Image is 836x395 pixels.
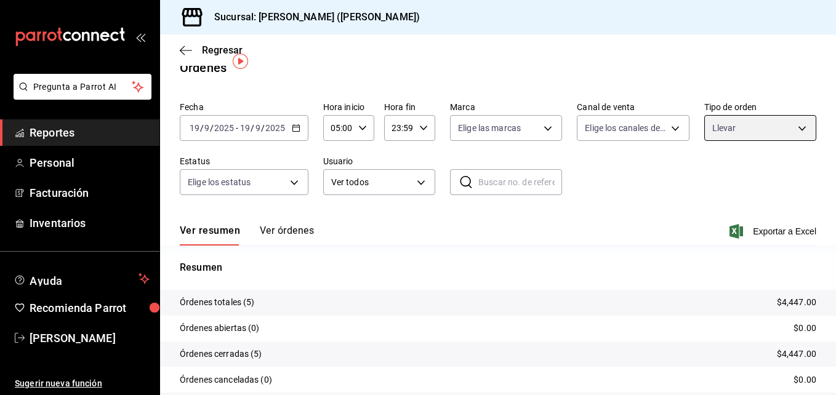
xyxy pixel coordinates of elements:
p: Órdenes totales (5) [180,296,255,309]
input: -- [239,123,251,133]
span: Elige los canales de venta [585,122,666,134]
p: Órdenes canceladas (0) [180,373,272,386]
p: Órdenes abiertas (0) [180,322,260,335]
div: navigation tabs [180,225,314,245]
span: Facturación [30,185,150,201]
span: - [236,123,238,133]
h3: Sucursal: [PERSON_NAME] ([PERSON_NAME]) [204,10,420,25]
button: Regresar [180,44,243,56]
span: Regresar [202,44,243,56]
button: open_drawer_menu [135,32,145,42]
label: Hora fin [384,103,435,111]
input: Buscar no. de referencia [478,170,562,194]
label: Hora inicio [323,103,374,111]
img: Tooltip marker [233,54,248,69]
span: Inventarios [30,215,150,231]
input: -- [189,123,200,133]
span: Llevar [712,122,736,134]
a: Pregunta a Parrot AI [9,89,151,102]
span: / [210,123,214,133]
span: / [261,123,265,133]
label: Usuario [323,157,435,166]
button: Ver órdenes [260,225,314,245]
label: Tipo de orden [704,103,816,111]
span: Sugerir nueva función [15,377,150,390]
p: Resumen [180,260,816,275]
input: ---- [265,123,286,133]
button: Pregunta a Parrot AI [14,74,151,100]
span: Personal [30,154,150,171]
p: Órdenes cerradas (5) [180,348,262,361]
span: Ver todos [331,176,412,189]
span: Elige las marcas [458,122,521,134]
span: Ayuda [30,271,134,286]
input: ---- [214,123,235,133]
p: $4,447.00 [777,348,816,361]
span: / [251,123,254,133]
label: Canal de venta [577,103,689,111]
span: / [200,123,204,133]
button: Ver resumen [180,225,240,245]
span: Recomienda Parrot [30,300,150,316]
label: Fecha [180,103,308,111]
p: $4,447.00 [777,296,816,309]
input: -- [255,123,261,133]
span: Pregunta a Parrot AI [33,81,132,94]
p: $0.00 [794,322,816,335]
label: Estatus [180,157,308,166]
p: $0.00 [794,373,816,386]
span: Elige los estatus [188,176,251,188]
div: Órdenes [180,58,227,77]
label: Marca [450,103,562,111]
input: -- [204,123,210,133]
button: Exportar a Excel [732,224,816,239]
span: [PERSON_NAME] [30,330,150,346]
span: Reportes [30,124,150,141]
